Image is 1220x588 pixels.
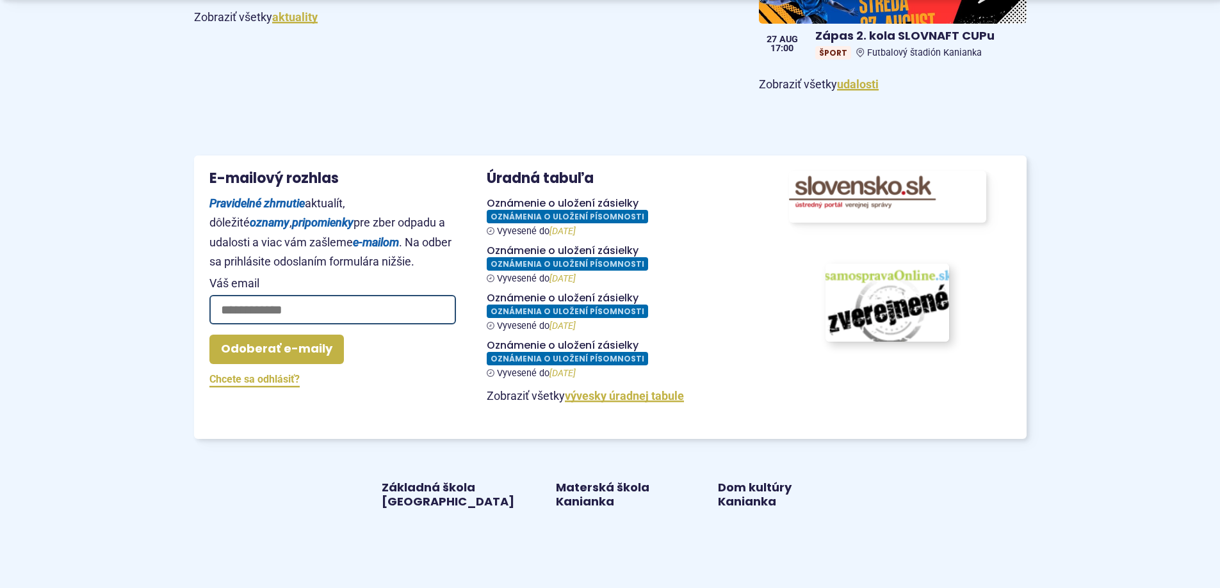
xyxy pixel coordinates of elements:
[209,295,456,324] input: Váš email
[867,47,982,58] span: Futbalový štadión Kanianka
[209,194,456,272] p: aktualít, dôležité , pre zber odpadu a udalosti a viac vám zašleme . Na odber sa prihlásite odosl...
[487,244,733,257] h4: Oznámenie o uložení zásielky
[487,389,733,404] p: Zobraziť všetky
[353,235,399,249] strong: e-mailom
[209,277,456,290] span: Váš email
[250,216,289,229] strong: oznamy
[487,197,733,210] h4: Oznámenie o uložení zásielky
[383,480,514,509] a: Základná škola [GEOGRAPHIC_DATA]
[209,196,305,210] strong: Pravidelné zhrnutie
[487,339,733,352] h4: Oznámenie o uložení zásielky
[487,292,733,331] a: Oznámenie o uložení zásielky Oznámenia o uložení písomnosti Vyvesené do[DATE]
[292,216,354,229] strong: pripomienky
[487,171,594,186] h3: Úradná tabuľa
[209,335,344,364] button: Odoberať e-maily
[789,171,986,223] img: Odkaz na portál www.slovensko.sk
[837,77,879,91] a: Zobraziť všetky udalosti
[767,35,777,44] span: 27
[759,75,1026,95] p: Zobraziť všetky
[487,244,733,284] a: Oznámenie o uložení zásielky Oznámenia o uložení písomnosti Vyvesené do[DATE]
[194,8,729,28] p: Zobraziť všetky
[487,292,733,305] h4: Oznámenie o uložení zásielky
[815,46,851,60] span: Šport
[544,480,676,509] a: Materská škola Kanianka
[209,370,300,388] a: Chcete sa odhlásiť?
[565,389,684,402] a: Zobraziť celú úradnú tabuľu
[706,480,838,509] a: Dom kultúry Kanianka
[779,35,798,44] span: aug
[815,29,1021,44] h4: Zápas 2. kola SLOVNAFT CUPu
[767,44,798,53] span: 17:00
[209,171,456,186] h3: E-mailový rozhlas
[272,10,318,24] a: Zobraziť všetky aktuality
[487,197,733,237] a: Oznámenie o uložení zásielky Oznámenia o uložení písomnosti Vyvesené do[DATE]
[820,260,956,346] img: obrázok s odkazom na portál www.samospravaonline.sk, kde obec zverejňuje svoje zmluvy, faktúry a ...
[487,339,733,379] a: Oznámenie o uložení zásielky Oznámenia o uložení písomnosti Vyvesené do[DATE]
